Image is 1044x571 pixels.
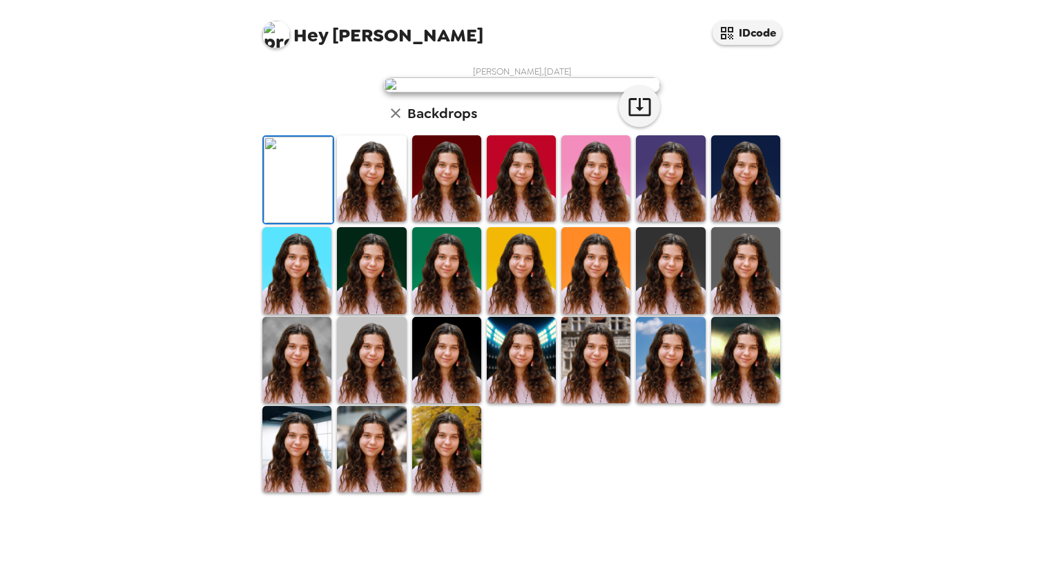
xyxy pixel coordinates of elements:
[262,14,483,45] span: [PERSON_NAME]
[407,102,477,124] h6: Backdrops
[384,77,660,93] img: user
[713,21,782,45] button: IDcode
[262,21,290,48] img: profile pic
[293,23,328,48] span: Hey
[264,137,333,223] img: Original
[473,66,572,77] span: [PERSON_NAME] , [DATE]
